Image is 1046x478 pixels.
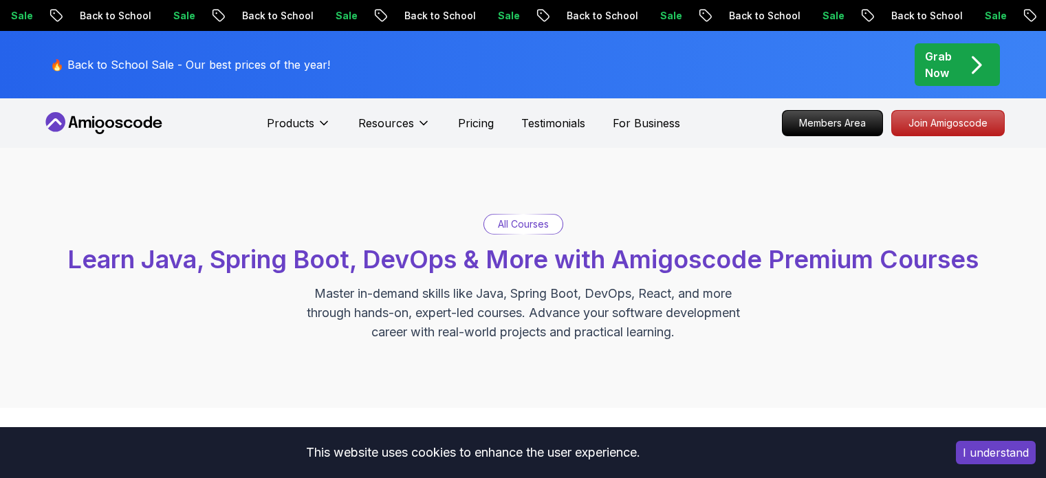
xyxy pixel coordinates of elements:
p: Grab Now [925,48,952,81]
p: Sale [968,9,1012,23]
button: Accept cookies [956,441,1036,464]
button: Products [267,115,331,142]
p: Back to School [549,9,643,23]
button: Resources [358,115,431,142]
a: Join Amigoscode [891,110,1005,136]
p: Sale [643,9,687,23]
a: For Business [613,115,680,131]
span: Learn Java, Spring Boot, DevOps & More with Amigoscode Premium Courses [67,244,979,274]
p: Back to School [387,9,481,23]
p: Sale [318,9,362,23]
p: Back to School [225,9,318,23]
a: Members Area [782,110,883,136]
p: Back to School [63,9,156,23]
p: Back to School [874,9,968,23]
p: Products [267,115,314,131]
p: Sale [481,9,525,23]
p: All Courses [498,217,549,231]
p: Sale [805,9,849,23]
p: Members Area [783,111,882,135]
a: Testimonials [521,115,585,131]
p: Join Amigoscode [892,111,1004,135]
p: Back to School [712,9,805,23]
p: Resources [358,115,414,131]
p: Sale [156,9,200,23]
div: This website uses cookies to enhance the user experience. [10,437,935,468]
p: Master in-demand skills like Java, Spring Boot, DevOps, React, and more through hands-on, expert-... [292,284,754,342]
a: Pricing [458,115,494,131]
p: 🔥 Back to School Sale - Our best prices of the year! [50,56,330,73]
